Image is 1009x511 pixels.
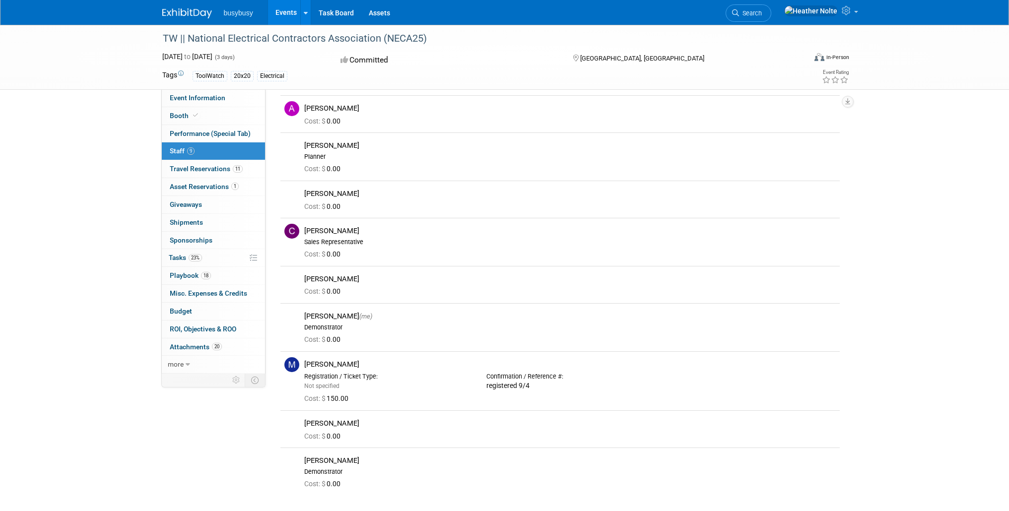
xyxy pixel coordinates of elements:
a: Giveaways [162,196,265,213]
span: Cost: $ [304,432,327,440]
span: Cost: $ [304,117,327,125]
a: Attachments20 [162,338,265,356]
span: busybusy [224,9,253,17]
span: 18 [201,272,211,279]
span: [GEOGRAPHIC_DATA], [GEOGRAPHIC_DATA] [580,55,704,62]
span: 0.00 [304,165,344,173]
a: ROI, Objectives & ROO [162,320,265,338]
span: Cost: $ [304,165,327,173]
span: to [183,53,192,61]
a: Tasks23% [162,249,265,266]
img: ExhibitDay [162,8,212,18]
a: Misc. Expenses & Credits [162,285,265,302]
div: Registration / Ticket Type: [304,373,471,381]
span: Asset Reservations [170,183,239,191]
a: Performance (Special Tab) [162,125,265,142]
a: Sponsorships [162,232,265,249]
a: Playbook18 [162,267,265,284]
span: Tasks [169,254,202,261]
span: Misc. Expenses & Credits [170,289,247,297]
span: 0.00 [304,202,344,210]
div: [PERSON_NAME] [304,141,836,150]
span: Attachments [170,343,222,351]
img: Heather Nolte [784,5,838,16]
a: Budget [162,303,265,320]
img: Format-Inperson.png [814,53,824,61]
div: Electrical [257,71,287,81]
img: C.jpg [284,224,299,239]
div: [PERSON_NAME] [304,312,836,321]
span: Cost: $ [304,287,327,295]
span: Not specified [304,383,339,389]
span: 0.00 [304,432,344,440]
span: Travel Reservations [170,165,243,173]
div: registered 9/4 [486,382,654,390]
i: Booth reservation complete [193,113,198,118]
span: 11 [233,165,243,173]
div: [PERSON_NAME] [304,274,836,284]
div: [PERSON_NAME] [304,456,836,465]
div: [PERSON_NAME] [304,104,836,113]
img: M.jpg [284,357,299,372]
div: Confirmation / Reference #: [486,373,654,381]
div: [PERSON_NAME] [304,189,836,198]
span: 9 [187,147,195,155]
span: [DATE] [DATE] [162,53,212,61]
span: 0.00 [304,335,344,343]
div: TW || National Electrical Contractors Association (NECA25) [159,30,791,48]
img: A.jpg [284,101,299,116]
div: In-Person [826,54,849,61]
div: Event Format [747,52,850,66]
span: Cost: $ [304,480,327,488]
div: ToolWatch [193,71,227,81]
div: [PERSON_NAME] [304,419,836,428]
span: 0.00 [304,250,344,258]
span: Staff [170,147,195,155]
span: Cost: $ [304,202,327,210]
td: Tags [162,70,184,81]
span: 23% [189,254,202,261]
a: Asset Reservations1 [162,178,265,195]
td: Personalize Event Tab Strip [228,374,245,386]
a: Event Information [162,89,265,107]
div: [PERSON_NAME] [304,226,836,236]
a: Booth [162,107,265,125]
div: Sales Representative [304,238,836,246]
span: (3 days) [214,54,235,61]
td: Toggle Event Tabs [245,374,265,386]
div: Planner [304,153,836,161]
div: Committed [337,52,557,69]
div: [PERSON_NAME] [304,360,836,369]
div: Demonstrator [304,323,836,331]
a: Search [726,4,771,22]
a: Staff9 [162,142,265,160]
div: 20x20 [231,71,254,81]
span: 1 [231,183,239,190]
span: 0.00 [304,287,344,295]
span: Event Information [170,94,225,102]
span: Budget [170,307,192,315]
span: (me) [359,313,372,320]
span: Playbook [170,271,211,279]
span: more [168,360,184,368]
a: Shipments [162,214,265,231]
span: ROI, Objectives & ROO [170,325,236,333]
span: 0.00 [304,117,344,125]
span: Sponsorships [170,236,212,244]
div: Demonstrator [304,468,836,476]
a: more [162,356,265,373]
span: 0.00 [304,480,344,488]
div: Event Rating [822,70,849,75]
span: Cost: $ [304,335,327,343]
span: Cost: $ [304,394,327,402]
span: Performance (Special Tab) [170,129,251,137]
span: Cost: $ [304,250,327,258]
span: Booth [170,112,200,120]
span: Giveaways [170,200,202,208]
span: 20 [212,343,222,350]
span: Shipments [170,218,203,226]
span: 150.00 [304,394,352,402]
span: Search [739,9,762,17]
a: Travel Reservations11 [162,160,265,178]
